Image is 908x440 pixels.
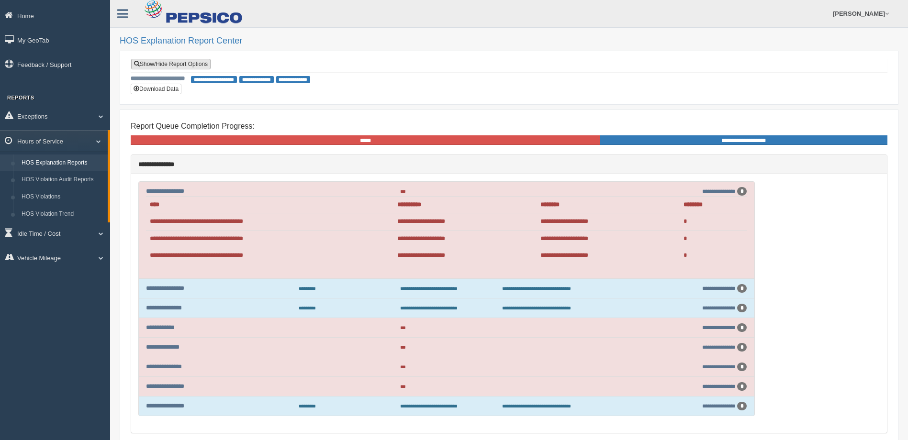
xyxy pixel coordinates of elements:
h4: Report Queue Completion Progress: [131,122,887,131]
a: HOS Violations [17,188,108,206]
a: Show/Hide Report Options [131,59,211,69]
button: Download Data [131,84,181,94]
a: HOS Violation Audit Reports [17,171,108,188]
h2: HOS Explanation Report Center [120,36,898,46]
a: HOS Violation Trend [17,206,108,223]
a: HOS Explanation Reports [17,154,108,172]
